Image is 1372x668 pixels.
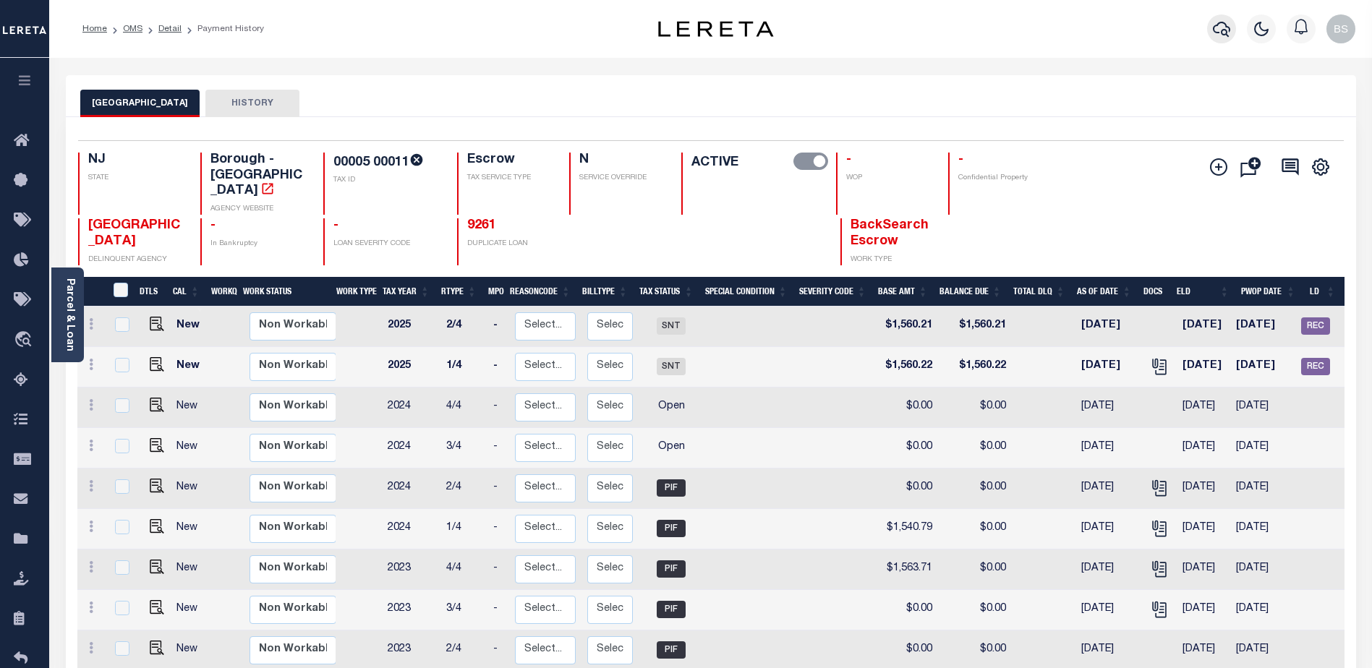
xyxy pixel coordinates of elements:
[1235,277,1302,307] th: PWOP Date: activate to sort column ascending
[171,347,210,387] td: New
[171,509,210,549] td: New
[440,590,487,630] td: 3/4
[440,347,487,387] td: 1/4
[333,219,338,232] span: -
[440,468,487,509] td: 2/4
[382,428,440,468] td: 2024
[877,307,938,347] td: $1,560.21
[210,153,306,200] h4: Borough - [GEOGRAPHIC_DATA]
[467,173,552,184] p: TAX SERVICE TYPE
[851,219,929,248] span: BackSearch Escrow
[1301,317,1330,335] span: REC
[938,307,1012,347] td: $1,560.21
[657,479,686,497] span: PIF
[1230,549,1295,590] td: [DATE]
[877,509,938,549] td: $1,540.79
[579,153,664,168] h4: N
[333,239,439,249] p: LOAN SEVERITY CODE
[382,307,440,347] td: 2025
[14,331,37,350] i: travel_explore
[440,549,487,590] td: 4/4
[958,173,1054,184] p: Confidential Property
[333,153,439,171] h4: 00005 00011
[171,468,210,509] td: New
[167,277,205,307] th: CAL: activate to sort column ascending
[134,277,167,307] th: DTLS
[377,277,435,307] th: Tax Year: activate to sort column ascending
[877,387,938,428] td: $0.00
[487,428,509,468] td: -
[657,641,686,659] span: PIF
[467,239,669,249] p: DUPLICATE LOAN
[88,254,184,265] p: DELINQUENT AGENCY
[487,549,509,590] td: -
[333,175,439,186] p: TAX ID
[657,601,686,618] span: PIF
[80,90,200,117] button: [GEOGRAPHIC_DATA]
[105,277,135,307] th: &nbsp;
[1301,321,1330,331] a: REC
[938,428,1012,468] td: $0.00
[504,277,576,307] th: ReasonCode: activate to sort column ascending
[1230,509,1295,549] td: [DATE]
[382,387,440,428] td: 2024
[1301,277,1341,307] th: LD: activate to sort column ascending
[1075,428,1141,468] td: [DATE]
[877,468,938,509] td: $0.00
[639,428,704,468] td: Open
[487,347,509,387] td: -
[123,25,142,33] a: OMS
[1301,361,1330,372] a: REC
[1075,468,1141,509] td: [DATE]
[382,347,440,387] td: 2025
[237,277,335,307] th: Work Status
[382,590,440,630] td: 2023
[88,219,180,248] span: [GEOGRAPHIC_DATA]
[639,387,704,428] td: Open
[1230,590,1295,630] td: [DATE]
[877,590,938,630] td: $0.00
[440,387,487,428] td: 4/4
[64,278,74,351] a: Parcel & Loan
[1177,509,1231,549] td: [DATE]
[171,387,210,428] td: New
[938,549,1012,590] td: $0.00
[938,468,1012,509] td: $0.00
[1075,509,1141,549] td: [DATE]
[958,153,963,166] span: -
[210,204,306,215] p: AGENCY WEBSITE
[1075,347,1141,387] td: [DATE]
[382,509,440,549] td: 2024
[171,590,210,630] td: New
[691,153,738,173] label: ACTIVE
[1177,590,1231,630] td: [DATE]
[1177,549,1231,590] td: [DATE]
[934,277,1007,307] th: Balance Due: activate to sort column ascending
[205,90,299,117] button: HISTORY
[440,307,487,347] td: 2/4
[467,219,496,232] a: 9261
[877,549,938,590] td: $1,563.71
[482,277,504,307] th: MPO
[1138,277,1172,307] th: Docs
[210,239,306,249] p: In Bankruptcy
[467,153,552,168] h4: Escrow
[634,277,699,307] th: Tax Status: activate to sort column ascending
[435,277,482,307] th: RType: activate to sort column ascending
[938,590,1012,630] td: $0.00
[1177,468,1231,509] td: [DATE]
[1071,277,1138,307] th: As of Date: activate to sort column ascending
[657,520,686,537] span: PIF
[88,173,184,184] p: STATE
[1230,387,1295,428] td: [DATE]
[877,347,938,387] td: $1,560.22
[88,153,184,168] h4: NJ
[846,173,931,184] p: WOP
[158,25,182,33] a: Detail
[487,590,509,630] td: -
[938,509,1012,549] td: $0.00
[657,317,686,335] span: SNT
[657,560,686,578] span: PIF
[877,428,938,468] td: $0.00
[1326,14,1355,43] img: svg+xml;base64,PHN2ZyB4bWxucz0iaHR0cDovL3d3dy53My5vcmcvMjAwMC9zdmciIHBvaW50ZXItZXZlbnRzPSJub25lIi...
